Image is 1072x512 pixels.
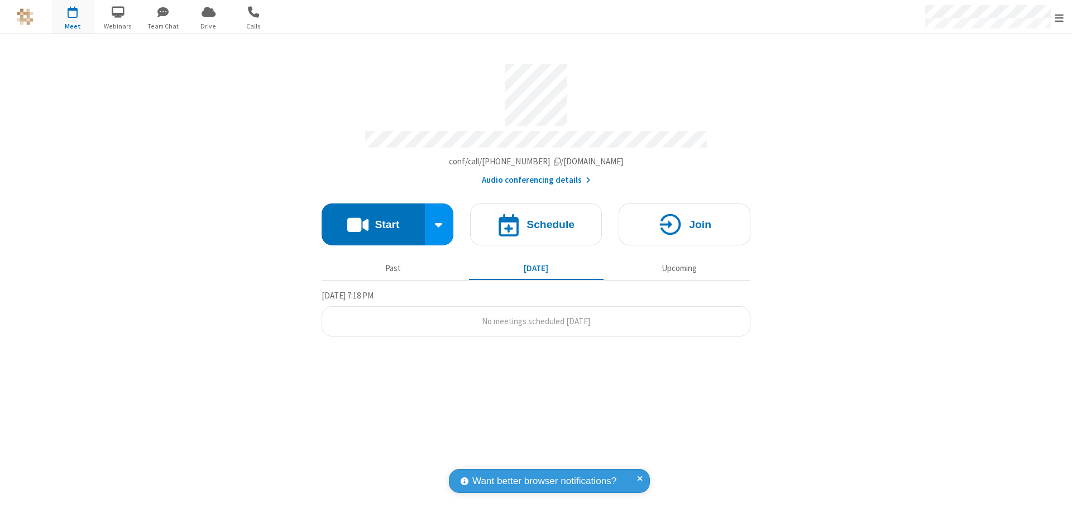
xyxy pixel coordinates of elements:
[472,474,616,489] span: Want better browser notifications?
[449,156,624,167] span: Copy my meeting room link
[482,316,590,326] span: No meetings scheduled [DATE]
[527,219,575,230] h4: Schedule
[322,55,750,187] section: Account details
[482,174,591,187] button: Audio conferencing details
[233,21,275,31] span: Calls
[689,219,711,230] h4: Join
[326,258,461,279] button: Past
[17,8,33,25] img: QA Selenium DO NOT DELETE OR CHANGE
[425,203,454,245] div: Start conference options
[142,21,184,31] span: Team Chat
[97,21,139,31] span: Webinars
[188,21,229,31] span: Drive
[322,203,425,245] button: Start
[612,258,746,279] button: Upcoming
[469,258,604,279] button: [DATE]
[375,219,399,230] h4: Start
[322,289,750,337] section: Today's Meetings
[470,203,602,245] button: Schedule
[52,21,94,31] span: Meet
[449,155,624,168] button: Copy my meeting room linkCopy my meeting room link
[322,290,374,301] span: [DATE] 7:18 PM
[619,203,750,245] button: Join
